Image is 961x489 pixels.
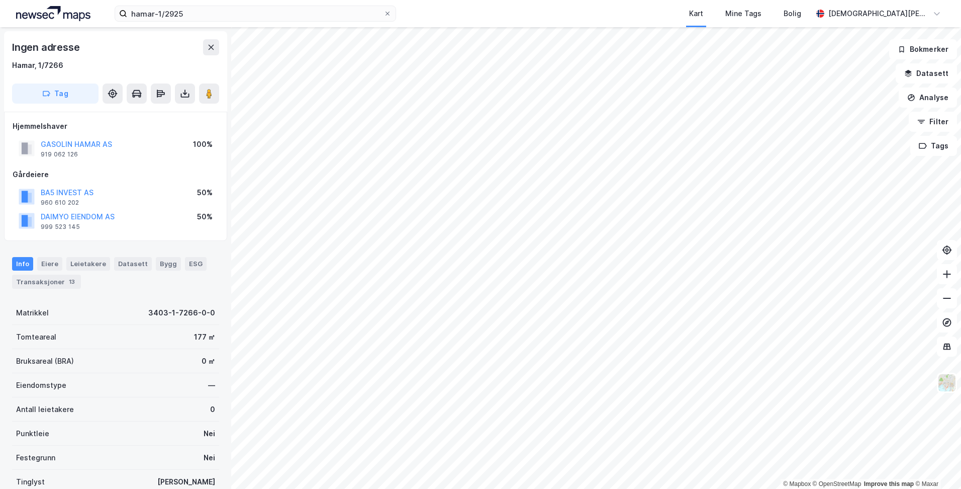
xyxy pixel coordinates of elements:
[197,187,213,199] div: 50%
[16,476,45,488] div: Tinglyst
[16,331,56,343] div: Tomteareal
[813,480,861,487] a: OpenStreetMap
[41,223,80,231] div: 999 523 145
[13,120,219,132] div: Hjemmelshaver
[16,355,74,367] div: Bruksareal (BRA)
[127,6,383,21] input: Søk på adresse, matrikkel, gårdeiere, leietakere eller personer
[889,39,957,59] button: Bokmerker
[864,480,914,487] a: Improve this map
[12,84,99,104] button: Tag
[148,307,215,319] div: 3403-1-7266-0-0
[911,441,961,489] iframe: Chat Widget
[899,88,957,108] button: Analyse
[12,275,81,289] div: Transaksjoner
[67,277,77,287] div: 13
[41,199,79,207] div: 960 610 202
[204,452,215,464] div: Nei
[12,257,33,270] div: Info
[16,403,74,416] div: Antall leietakere
[193,138,213,150] div: 100%
[828,8,929,20] div: [DEMOGRAPHIC_DATA][PERSON_NAME]
[725,8,761,20] div: Mine Tags
[185,257,207,270] div: ESG
[204,428,215,440] div: Nei
[197,211,213,223] div: 50%
[937,373,956,392] img: Z
[114,257,152,270] div: Datasett
[210,403,215,416] div: 0
[37,257,62,270] div: Eiere
[202,355,215,367] div: 0 ㎡
[911,441,961,489] div: Kontrollprogram for chat
[16,452,55,464] div: Festegrunn
[784,8,801,20] div: Bolig
[910,136,957,156] button: Tags
[41,150,78,158] div: 919 062 126
[896,63,957,84] button: Datasett
[208,379,215,391] div: —
[909,112,957,132] button: Filter
[16,6,90,21] img: logo.a4113a55bc3d86da70a041830d287a7e.svg
[12,59,63,71] div: Hamar, 1/7266
[783,480,811,487] a: Mapbox
[16,307,49,319] div: Matrikkel
[689,8,703,20] div: Kart
[194,331,215,343] div: 177 ㎡
[12,39,81,55] div: Ingen adresse
[157,476,215,488] div: [PERSON_NAME]
[16,428,49,440] div: Punktleie
[156,257,181,270] div: Bygg
[66,257,110,270] div: Leietakere
[16,379,66,391] div: Eiendomstype
[13,169,219,181] div: Gårdeiere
